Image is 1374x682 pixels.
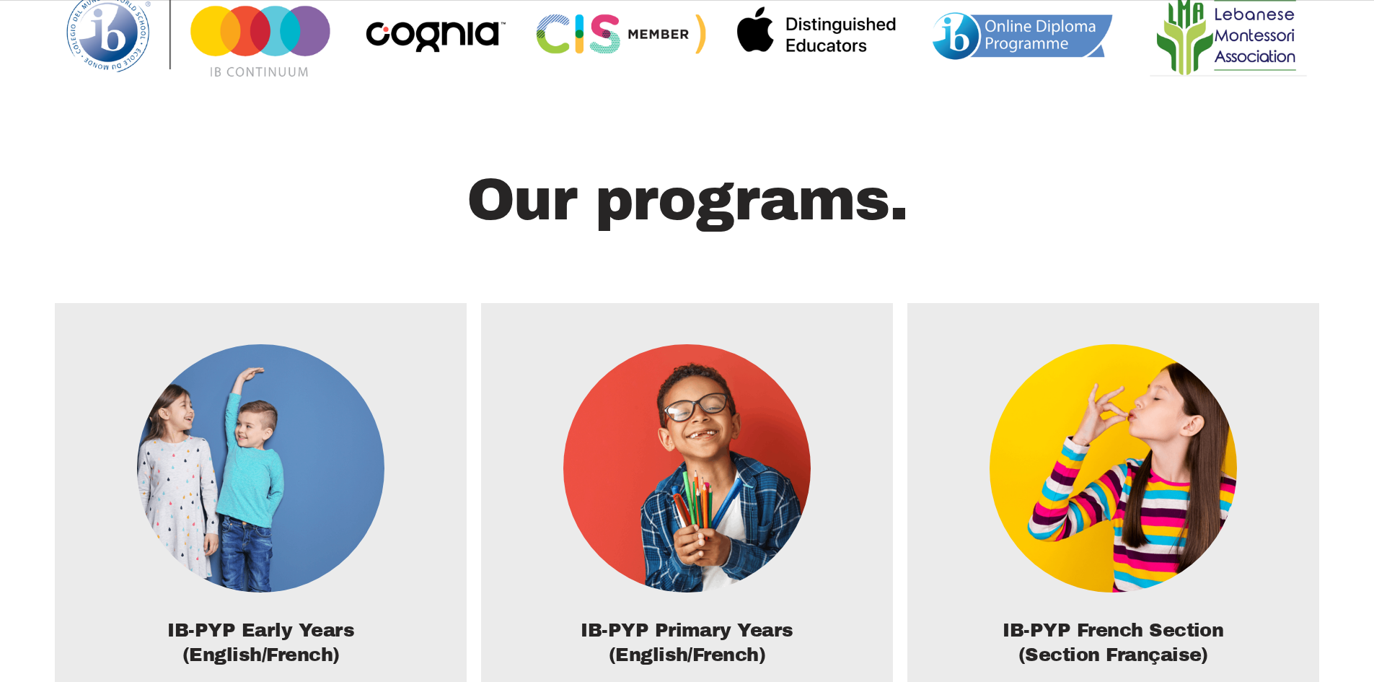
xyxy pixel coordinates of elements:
[990,618,1237,668] h2: IB-PYP French Section (Section Française)
[563,618,811,668] h2: IB-PYP Primary Years (English/French)
[137,344,384,593] img: Leading IB Program Lebanon
[990,344,1237,593] img: Best IB French Program in Lebanon
[137,618,384,668] h2: IB-PYP Early Years (English/French)
[55,148,1319,253] p: Our programs.
[563,344,811,593] img: Leading IB Primary Years Lebanon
